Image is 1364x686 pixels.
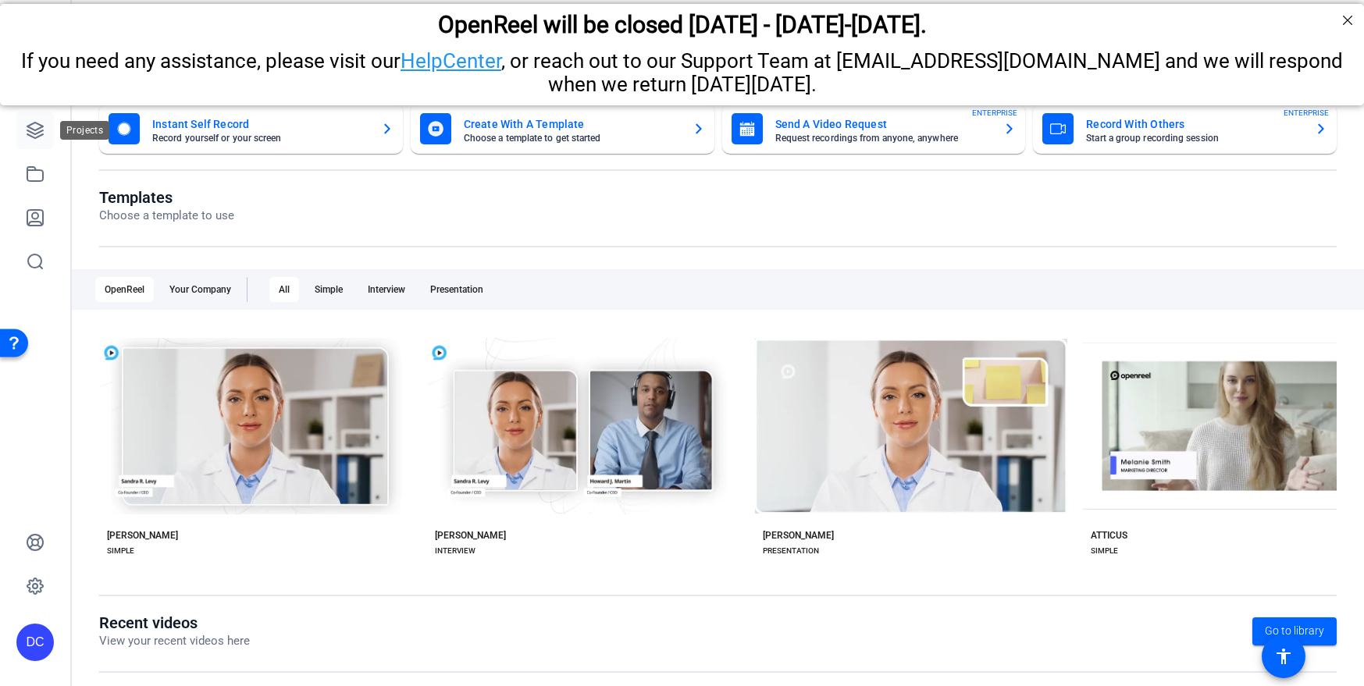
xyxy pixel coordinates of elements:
[99,207,234,225] p: Choose a template to use
[464,133,680,143] mat-card-subtitle: Choose a template to get started
[20,7,1344,34] div: OpenReel will be closed [DATE] - [DATE]-[DATE].
[107,529,178,542] div: [PERSON_NAME]
[95,277,154,302] div: OpenReel
[160,277,240,302] div: Your Company
[1252,617,1337,645] a: Go to library
[775,133,992,143] mat-card-subtitle: Request recordings from anyone, anywhere
[1091,529,1127,542] div: ATTICUS
[152,115,369,133] mat-card-title: Instant Self Record
[60,121,109,140] div: Projects
[763,529,834,542] div: [PERSON_NAME]
[1086,133,1302,143] mat-card-subtitle: Start a group recording session
[16,624,54,661] div: DC
[99,188,234,207] h1: Templates
[107,545,134,557] div: SIMPLE
[775,115,992,133] mat-card-title: Send A Video Request
[435,545,475,557] div: INTERVIEW
[411,104,714,154] button: Create With A TemplateChoose a template to get started
[152,133,369,143] mat-card-subtitle: Record yourself or your screen
[1086,115,1302,133] mat-card-title: Record With Others
[722,104,1026,154] button: Send A Video RequestRequest recordings from anyone, anywhereENTERPRISE
[99,613,250,632] h1: Recent videos
[421,277,493,302] div: Presentation
[435,529,506,542] div: [PERSON_NAME]
[401,45,501,69] a: HelpCenter
[972,107,1017,119] span: ENTERPRISE
[1033,104,1337,154] button: Record With OthersStart a group recording sessionENTERPRISE
[358,277,415,302] div: Interview
[763,545,819,557] div: PRESENTATION
[1265,623,1324,639] span: Go to library
[1284,107,1329,119] span: ENTERPRISE
[1091,545,1118,557] div: SIMPLE
[464,115,680,133] mat-card-title: Create With A Template
[1274,647,1293,666] mat-icon: accessibility
[305,277,352,302] div: Simple
[99,632,250,650] p: View your recent videos here
[21,45,1343,92] span: If you need any assistance, please visit our , or reach out to our Support Team at [EMAIL_ADDRESS...
[99,104,403,154] button: Instant Self RecordRecord yourself or your screen
[269,277,299,302] div: All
